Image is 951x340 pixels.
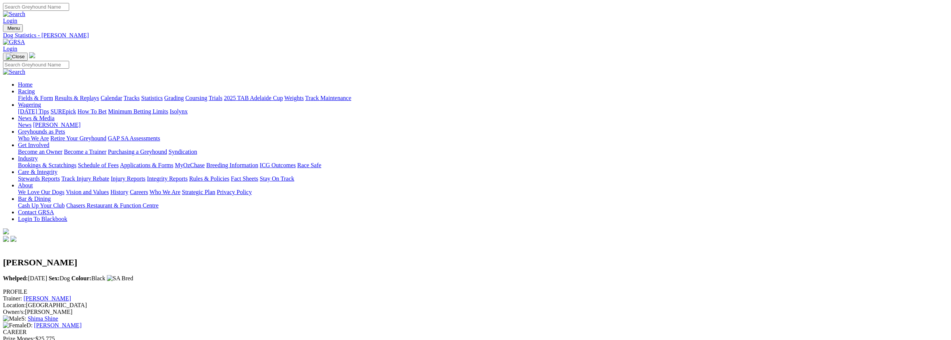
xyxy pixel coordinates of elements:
a: Strategic Plan [182,189,215,195]
div: Greyhounds as Pets [18,135,948,142]
a: Results & Replays [55,95,99,101]
div: Care & Integrity [18,175,948,182]
span: Black [71,275,105,281]
img: logo-grsa-white.png [29,52,35,58]
a: Fact Sheets [231,175,258,182]
a: Grading [164,95,184,101]
a: Who We Are [18,135,49,141]
b: Whelped: [3,275,28,281]
a: Login [3,18,17,24]
div: PROFILE [3,288,948,295]
a: SUREpick [50,108,76,115]
a: Vision and Values [66,189,109,195]
a: Industry [18,155,38,162]
img: Search [3,11,25,18]
a: Rules & Policies [189,175,229,182]
a: Stay On Track [260,175,294,182]
a: History [110,189,128,195]
a: Greyhounds as Pets [18,128,65,135]
img: SA Bred [107,275,133,282]
img: Male [3,315,21,322]
a: Syndication [169,149,197,155]
a: Care & Integrity [18,169,58,175]
a: News & Media [18,115,55,121]
a: ICG Outcomes [260,162,296,168]
div: News & Media [18,122,948,128]
a: Weights [284,95,304,101]
a: Shima Shine [28,315,58,322]
a: Track Injury Rebate [61,175,109,182]
a: Integrity Reports [147,175,188,182]
a: Home [18,81,33,88]
span: Menu [7,25,20,31]
a: Become an Owner [18,149,62,155]
button: Toggle navigation [3,24,23,32]
img: Female [3,322,27,329]
a: [DATE] Tips [18,108,49,115]
div: CAREER [3,329,948,336]
a: Purchasing a Greyhound [108,149,167,155]
a: Minimum Betting Limits [108,108,168,115]
a: Dog Statistics - [PERSON_NAME] [3,32,948,39]
a: Isolynx [170,108,188,115]
a: Login To Blackbook [18,216,67,222]
a: Trials [209,95,222,101]
a: Applications & Forms [120,162,173,168]
a: Tracks [124,95,140,101]
a: Stewards Reports [18,175,60,182]
a: Coursing [185,95,207,101]
div: Racing [18,95,948,102]
a: MyOzChase [175,162,205,168]
span: Location: [3,302,26,308]
a: Get Involved [18,142,49,148]
span: Dog [49,275,70,281]
a: We Love Our Dogs [18,189,64,195]
div: [PERSON_NAME] [3,309,948,315]
a: Bar & Dining [18,196,51,202]
div: Industry [18,162,948,169]
a: Become a Trainer [64,149,106,155]
a: Track Maintenance [305,95,351,101]
a: Cash Up Your Club [18,202,65,209]
div: About [18,189,948,196]
a: [PERSON_NAME] [33,122,80,128]
a: How To Bet [78,108,107,115]
a: [PERSON_NAME] [24,295,71,302]
a: Chasers Restaurant & Function Centre [66,202,158,209]
a: Injury Reports [111,175,145,182]
a: Retire Your Greyhound [50,135,106,141]
img: logo-grsa-white.png [3,228,9,234]
img: GRSA [3,39,25,46]
a: News [18,122,31,128]
a: Schedule of Fees [78,162,118,168]
h2: [PERSON_NAME] [3,258,948,268]
img: twitter.svg [10,236,16,242]
b: Sex: [49,275,59,281]
a: Login [3,46,17,52]
span: D: [3,322,33,328]
img: Close [6,54,25,60]
a: Privacy Policy [217,189,252,195]
div: Bar & Dining [18,202,948,209]
a: Statistics [141,95,163,101]
span: S: [3,315,26,322]
a: Contact GRSA [18,209,54,215]
a: Calendar [101,95,122,101]
a: Wagering [18,102,41,108]
a: Breeding Information [206,162,258,168]
a: Careers [130,189,148,195]
img: Search [3,69,25,75]
input: Search [3,61,69,69]
img: facebook.svg [3,236,9,242]
a: Bookings & Scratchings [18,162,76,168]
span: [DATE] [3,275,47,281]
span: Trainer: [3,295,22,302]
a: 2025 TAB Adelaide Cup [224,95,283,101]
a: About [18,182,33,188]
span: Owner/s: [3,309,25,315]
a: Who We Are [149,189,180,195]
a: Race Safe [297,162,321,168]
a: Fields & Form [18,95,53,101]
a: [PERSON_NAME] [34,322,81,328]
